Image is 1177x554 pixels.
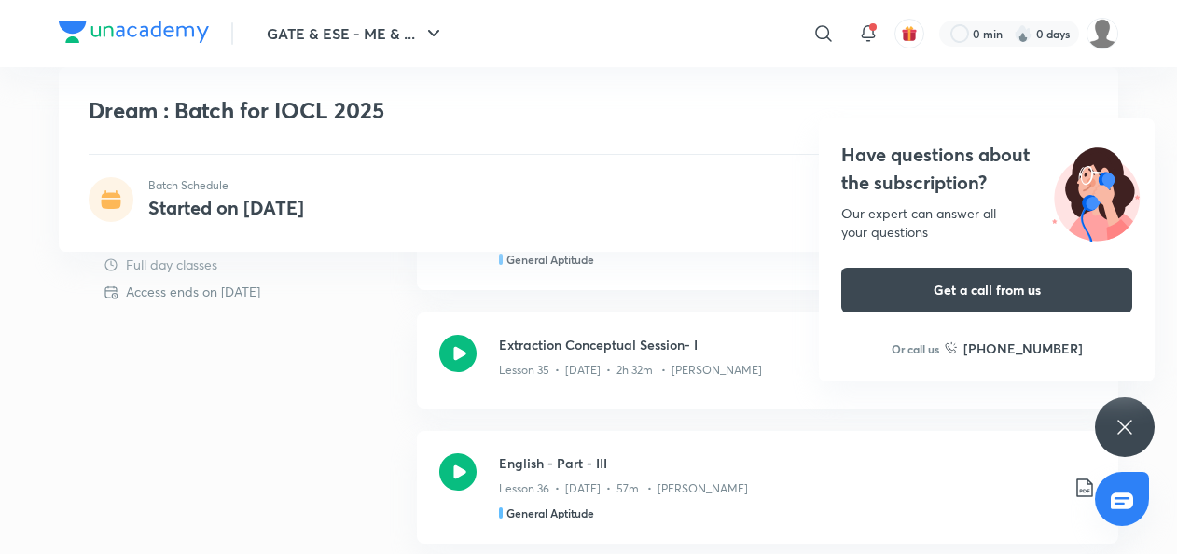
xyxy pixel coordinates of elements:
[499,335,1096,354] h3: Extraction Conceptual Session- I
[499,362,762,379] p: Lesson 35 • [DATE] • 2h 32m • [PERSON_NAME]
[841,204,1132,242] div: Our expert can answer all your questions
[892,340,939,357] p: Or call us
[894,19,924,48] button: avatar
[1014,24,1032,43] img: streak
[499,480,748,497] p: Lesson 36 • [DATE] • 57m • [PERSON_NAME]
[126,282,260,301] p: Access ends on [DATE]
[506,505,594,521] h5: General Aptitude
[841,268,1132,312] button: Get a call from us
[89,97,819,124] h1: Dream : Batch for IOCL 2025
[148,195,304,220] h4: Started on [DATE]
[59,21,209,43] img: Company Logo
[59,21,209,48] a: Company Logo
[148,177,304,194] p: Batch Schedule
[499,453,1059,473] h3: English - Part - III
[945,339,1083,358] a: [PHONE_NUMBER]
[506,251,594,268] h5: General Aptitude
[963,339,1083,358] h6: [PHONE_NUMBER]
[1087,18,1118,49] img: Aditi
[1037,141,1155,242] img: ttu_illustration_new.svg
[417,312,1118,431] a: Extraction Conceptual Session- ILesson 35 • [DATE] • 2h 32m • [PERSON_NAME]
[126,255,217,274] p: Full day classes
[256,15,456,52] button: GATE & ESE - ME & ...
[901,25,918,42] img: avatar
[841,141,1132,197] h4: Have questions about the subscription?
